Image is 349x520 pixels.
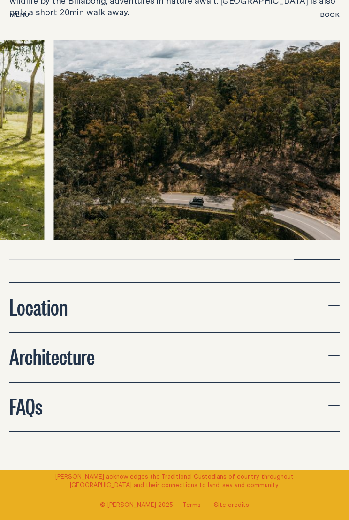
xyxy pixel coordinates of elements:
a: Terms [182,500,201,509]
button: show menu [9,11,29,20]
button: expand accordion [9,333,340,382]
button: expand accordion [9,383,340,431]
button: show booking tray [320,11,340,20]
span: Book [320,11,340,18]
h2: Architecture [9,344,95,367]
p: [PERSON_NAME] acknowledges the Traditional Custodians of country throughout [GEOGRAPHIC_DATA] and... [54,472,295,489]
h2: Location [9,294,68,317]
a: Site credits [214,500,249,509]
button: expand accordion [9,283,340,332]
h2: FAQs [9,394,43,416]
span: Menu [9,11,29,18]
span: © [PERSON_NAME] 2025 [100,500,173,509]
